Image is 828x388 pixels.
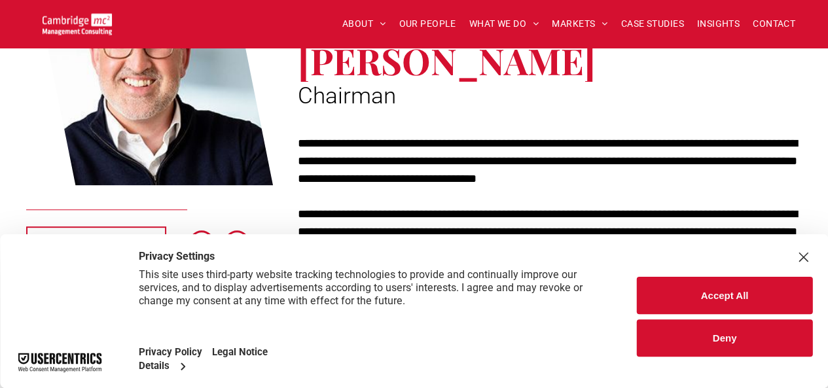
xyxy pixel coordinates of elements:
[43,15,112,29] a: Your Business Transformed | Cambridge Management Consulting
[26,226,166,259] a: CONTACT US
[225,230,249,258] a: email
[545,14,614,34] a: MARKETS
[746,14,802,34] a: CONTACT
[392,14,462,34] a: OUR PEOPLE
[298,36,596,84] span: [PERSON_NAME]
[691,14,746,34] a: INSIGHTS
[336,14,393,34] a: ABOUT
[189,230,214,258] a: linkedin
[67,228,126,260] span: CONTACT US
[298,82,396,109] span: Chairman
[463,14,546,34] a: WHAT WE DO
[43,13,112,35] img: Go to Homepage
[615,14,691,34] a: CASE STUDIES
